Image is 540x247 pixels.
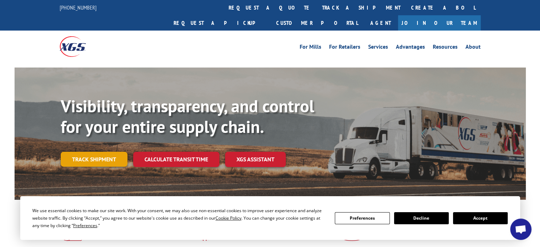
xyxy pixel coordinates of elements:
[225,152,286,167] a: XGS ASSISTANT
[465,44,481,52] a: About
[61,95,314,138] b: Visibility, transparency, and control for your entire supply chain.
[335,212,389,224] button: Preferences
[271,15,363,31] a: Customer Portal
[394,212,449,224] button: Decline
[216,215,241,221] span: Cookie Policy
[398,15,481,31] a: Join Our Team
[32,207,326,229] div: We use essential cookies to make our site work. With your consent, we may also use non-essential ...
[329,44,360,52] a: For Retailers
[73,222,97,229] span: Preferences
[133,152,219,167] a: Calculate transit time
[363,15,398,31] a: Agent
[433,44,458,52] a: Resources
[510,219,531,240] div: Open chat
[300,44,321,52] a: For Mills
[168,15,271,31] a: Request a pickup
[60,4,97,11] a: [PHONE_NUMBER]
[453,212,508,224] button: Accept
[396,44,425,52] a: Advantages
[20,196,520,240] div: Cookie Consent Prompt
[61,152,127,167] a: Track shipment
[368,44,388,52] a: Services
